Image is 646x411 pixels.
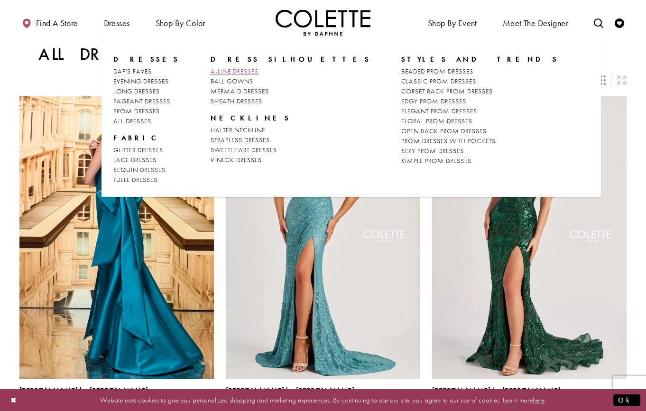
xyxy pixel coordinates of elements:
a: DAF'S FAVES [113,66,180,76]
a: BEADED PROM DRESSES [401,66,558,76]
span: [PERSON_NAME] by [PERSON_NAME] [226,385,354,395]
span: HALTER NECKLINE [211,126,265,134]
a: SHEATH DRESSES [211,96,370,106]
a: Check Wishlist [612,9,627,36]
span: NECKLINES [211,113,370,123]
span: Dresses [113,55,180,64]
span: Switch layout to 3 columns [596,75,606,85]
a: SEXY PROM DRESSES [401,146,558,156]
a: FLORAL PROM DRESSES [401,116,558,126]
span: BEADED PROM DRESSES [401,67,473,75]
a: PROM DRESSES [113,106,180,116]
a: Visit Colette by Daphne Style No. CL8440 Page [432,96,627,379]
a: PAGEANT DRESSES [113,96,180,106]
span: SHEATH DRESSES [211,97,262,105]
a: LACE DRESSES [113,155,180,165]
span: FABRIC [113,133,180,143]
span: NECKLINES [211,113,290,123]
span: SEQUIN DRESSES [113,165,166,174]
span: Shop by color [156,18,205,28]
a: ELEGANT PROM DRESSES [401,106,558,116]
span: LONG DRESSES [113,87,160,95]
span: FLORAL PROM DRESSES [401,117,472,125]
div: Layout Controls [14,70,632,91]
a: Visit Colette by Daphne Style No. CL8470 Page [19,96,214,379]
span: LACE DRESSES [113,155,157,164]
span: STRAPLESS DRESSES [211,136,270,144]
a: here [533,395,544,404]
span: SIMPLE PROM DRESSES [401,156,471,165]
a: CLASSIC PROM DRESSES [401,76,558,86]
span: DRESS SILHOUETTES [211,55,370,64]
span: STYLES AND TRENDS [401,55,558,64]
a: SEQUIN DRESSES [113,165,180,175]
span: SEXY PROM DRESSES [401,146,464,155]
div: Colette by Daphne Style No. CL8440 [432,386,561,406]
a: ALL DRESSES [113,116,180,126]
a: EVENING DRESSES [113,76,180,86]
span: V-NECK DRESSES [211,155,262,164]
span: Shop By Event [425,9,480,36]
a: Meet the designer [500,9,571,36]
a: GLITTER DRESSES [113,145,180,155]
span: Meet the designer [503,18,568,28]
span: FABRIC [113,133,161,143]
span: Dresses [104,18,130,28]
span: Switch layout to 2 columns [617,75,627,85]
a: Find a store [19,9,80,36]
a: BALL GOWNS [211,76,370,86]
span: MERMAID DRESSES [211,87,269,95]
span: PROM DRESSES [113,107,160,115]
span: [PERSON_NAME] by [PERSON_NAME] [19,385,148,395]
a: CORSET BACK PROM DRESSES [401,86,558,96]
a: MERMAID DRESSES [211,86,370,96]
a: EDGY PROM DRESSES [401,96,558,106]
span: CORSET BACK PROM DRESSES [401,87,493,95]
span: ELEGANT PROM DRESSES [401,107,477,115]
button: Submit Dialog [613,394,640,406]
span: BALL GOWNS [211,77,253,85]
a: Toggle search [591,9,606,36]
a: LONG DRESSES [113,86,180,96]
a: A-LINE DRESSES [211,66,370,76]
span: PAGEANT DRESSES [113,97,170,105]
a: OPEN BACK PROM DRESSES [401,126,558,136]
img: Colette by Daphne [276,9,370,36]
a: V-NECK DRESSES [211,155,370,165]
span: EVENING DRESSES [113,77,169,85]
span: DAF'S FAVES [113,67,152,75]
button: Close Dialog [6,392,22,408]
h1: All Dresses [38,45,167,64]
span: Shop By Event [428,18,477,28]
div: Colette by Daphne Style No. CL8405 [226,386,354,406]
span: GLITTER DRESSES [113,146,163,154]
a: HALTER NECKLINE [211,125,370,135]
a: Visit Colette by Daphne Style No. CL8405 Page [226,96,420,379]
a: TULLE DRESSES [113,175,180,185]
span: A-LINE DRESSES [211,67,258,75]
a: SWEETHEART DRESSES [211,145,370,155]
span: ALL DRESSES [113,117,151,125]
span: Shop by color [153,9,208,36]
p: Website uses cookies to give you personalized shopping and marketing experiences. By continuing t... [68,393,578,406]
a: STRAPLESS DRESSES [211,135,370,145]
span: TULLE DRESSES [113,175,157,184]
span: SWEETHEART DRESSES [211,146,277,154]
span: EDGY PROM DRESSES [401,97,466,105]
span: Find a store [36,18,78,28]
span: Dresses [102,9,132,36]
span: CLASSIC PROM DRESSES [401,77,476,85]
span: OPEN BACK PROM DRESSES [401,127,487,135]
a: SIMPLE PROM DRESSES [401,156,558,166]
div: Colette by Daphne Style No. CL8470 [19,386,148,406]
span: [PERSON_NAME] by [PERSON_NAME] [432,385,561,395]
span: PROM DRESSES WITH POCKETS [401,137,496,145]
a: Visit Home Page [276,9,370,36]
a: PROM DRESSES WITH POCKETS [401,136,558,146]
